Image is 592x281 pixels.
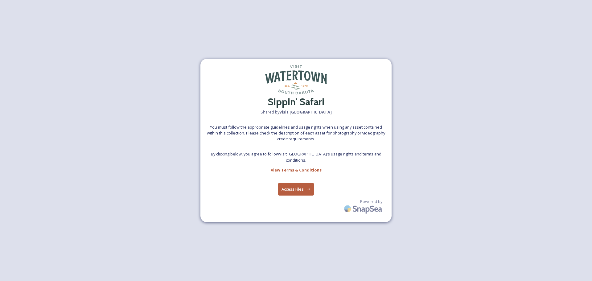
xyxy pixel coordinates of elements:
a: View Terms & Conditions [271,166,322,174]
span: Shared by [261,109,332,115]
strong: Visit [GEOGRAPHIC_DATA] [279,109,332,115]
span: Powered by [360,199,382,205]
button: Access Files [278,183,314,196]
span: You must follow the appropriate guidelines and usage rights when using any asset contained within... [207,124,385,142]
img: SnapSea Logo [342,201,385,216]
span: By clicking below, you agree to follow Visit [GEOGRAPHIC_DATA] 's usage rights and terms and cond... [207,151,385,163]
img: logo-large.svg [265,65,327,94]
h2: Sippin' Safari [268,94,324,109]
strong: View Terms & Conditions [271,167,322,173]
